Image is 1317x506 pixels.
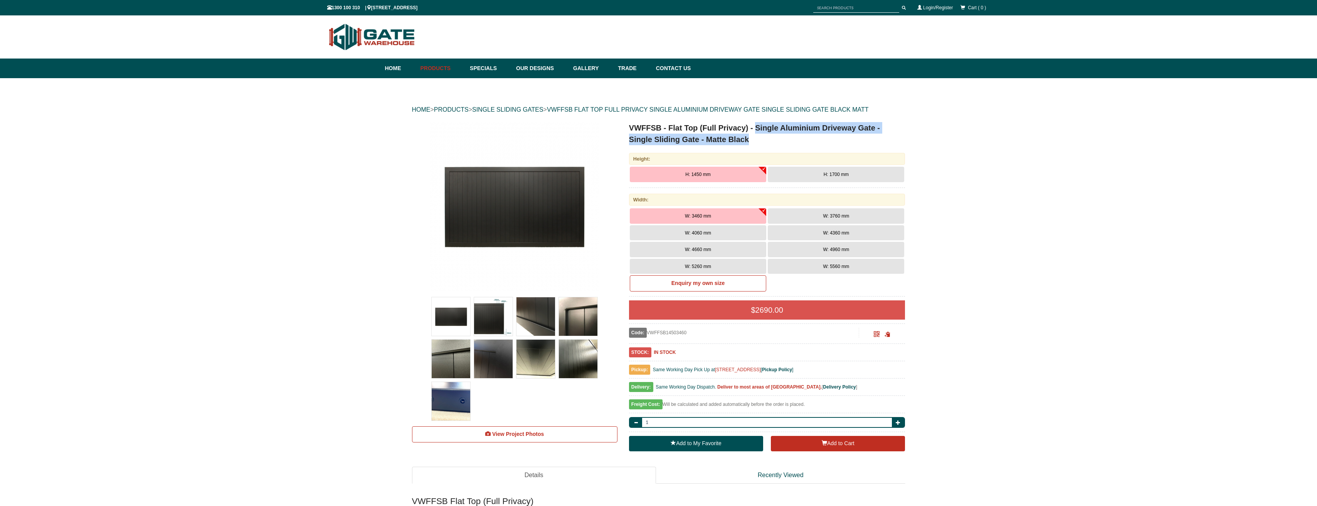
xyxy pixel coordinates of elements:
a: Trade [614,59,652,78]
span: Same Working Day Dispatch. [656,384,716,390]
img: VWFFSB - Flat Top (Full Privacy) - Single Aluminium Driveway Gate - Single Sliding Gate - Matte B... [516,340,555,378]
button: W: 5560 mm [768,259,904,274]
span: 2690.00 [755,306,783,314]
button: W: 3760 mm [768,208,904,224]
img: VWFFSB - Flat Top (Full Privacy) - Single Aluminium Driveway Gate - Single Sliding Gate - Matte B... [559,297,597,336]
a: Enquiry my own size [630,275,766,292]
span: Delivery: [629,382,653,392]
span: Same Working Day Pick Up at [ ] [653,367,794,372]
img: VWFFSB - Flat Top (Full Privacy) - Single Aluminium Driveway Gate - Single Sliding Gate - Matte B... [474,297,513,336]
span: STOCK: [629,347,651,357]
img: VWFFSB - Flat Top (Full Privacy) - Single Aluminium Driveway Gate - Single Sliding Gate - Matte B... [516,297,555,336]
a: VWFFSB FLAT TOP FULL PRIVACY SINGLE ALUMINIUM DRIVEWAY GATE SINGLE SLIDING GATE BLACK MATT [547,106,869,113]
a: Products [417,59,466,78]
img: VWFFSB - Flat Top (Full Privacy) - Single Aluminium Driveway Gate - Single Sliding Gate - Matte B... [559,340,597,378]
a: Recently Viewed [656,467,905,484]
button: W: 5260 mm [630,259,766,274]
span: View Project Photos [492,431,544,437]
a: Add to My Favorite [629,436,763,451]
img: Gate Warehouse [327,19,417,55]
div: Will be calculated and added automatically before the order is placed. [629,400,905,413]
span: W: 4360 mm [823,230,849,236]
a: [STREET_ADDRESS] [715,367,761,372]
span: W: 5260 mm [685,264,711,269]
div: VWFFSB14503460 [629,328,859,338]
a: Login/Register [923,5,953,10]
span: Click to copy the URL [885,332,890,337]
h1: VWFFSB - Flat Top (Full Privacy) - Single Aluminium Driveway Gate - Single Sliding Gate - Matte B... [629,122,905,145]
a: Details [412,467,656,484]
b: IN STOCK [654,350,676,355]
button: H: 1700 mm [768,167,904,182]
span: W: 3460 mm [685,213,711,219]
button: W: 4360 mm [768,225,904,241]
b: Deliver to most areas of [GEOGRAPHIC_DATA]. [717,384,822,390]
button: H: 1450 mm [630,167,766,182]
span: Code: [629,328,647,338]
a: Pickup Policy [762,367,792,372]
img: VWFFSB - Flat Top (Full Privacy) - Single Aluminium Driveway Gate - Single Sliding Gate - Matte B... [432,297,470,336]
b: Enquiry my own size [671,280,725,286]
a: Home [385,59,417,78]
span: H: 1700 mm [824,172,849,177]
span: Cart ( 0 ) [968,5,986,10]
span: W: 4060 mm [685,230,711,236]
div: [ ] [629,382,905,396]
button: W: 4660 mm [630,242,766,257]
button: Add to Cart [771,436,905,451]
a: Specials [466,59,512,78]
img: VWFFSB - Flat Top (Full Privacy) - Single Aluminium Driveway Gate - Single Sliding Gate - Matte B... [432,340,470,378]
button: W: 4060 mm [630,225,766,241]
a: Gallery [569,59,614,78]
div: $ [629,300,905,320]
a: PRODUCTS [434,106,469,113]
span: H: 1450 mm [685,172,710,177]
span: W: 4960 mm [823,247,849,252]
a: HOME [412,106,431,113]
a: SINGLE SLIDING GATES [472,106,543,113]
iframe: LiveChat chat widget [1163,300,1317,479]
span: 1300 100 310 | [STREET_ADDRESS] [327,5,418,10]
input: SEARCH PRODUCTS [813,3,899,13]
span: W: 5560 mm [823,264,849,269]
img: VWFFSB - Flat Top (Full Privacy) - Single Aluminium Driveway Gate - Single Sliding Gate - Matte B... [432,382,470,421]
button: W: 3460 mm [630,208,766,224]
a: Click to enlarge and scan to share. [874,332,880,338]
div: > > > [412,97,905,122]
a: Contact Us [652,59,691,78]
a: Delivery Policy [823,384,856,390]
a: View Project Photos [412,426,617,442]
button: W: 4960 mm [768,242,904,257]
span: W: 3760 mm [823,213,849,219]
span: W: 4660 mm [685,247,711,252]
img: VWFFSB - Flat Top (Full Privacy) - Single Aluminium Driveway Gate - Single Sliding Gate - Matte B... [430,122,599,292]
span: Freight Cost: [629,399,663,409]
div: Height: [629,153,905,165]
a: Our Designs [512,59,569,78]
div: Width: [629,194,905,206]
span: Pickup: [629,365,650,375]
img: VWFFSB - Flat Top (Full Privacy) - Single Aluminium Driveway Gate - Single Sliding Gate - Matte B... [474,340,513,378]
a: VWFFSB - Flat Top (Full Privacy) - Single Aluminium Driveway Gate - Single Sliding Gate - Matte B... [413,122,617,292]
